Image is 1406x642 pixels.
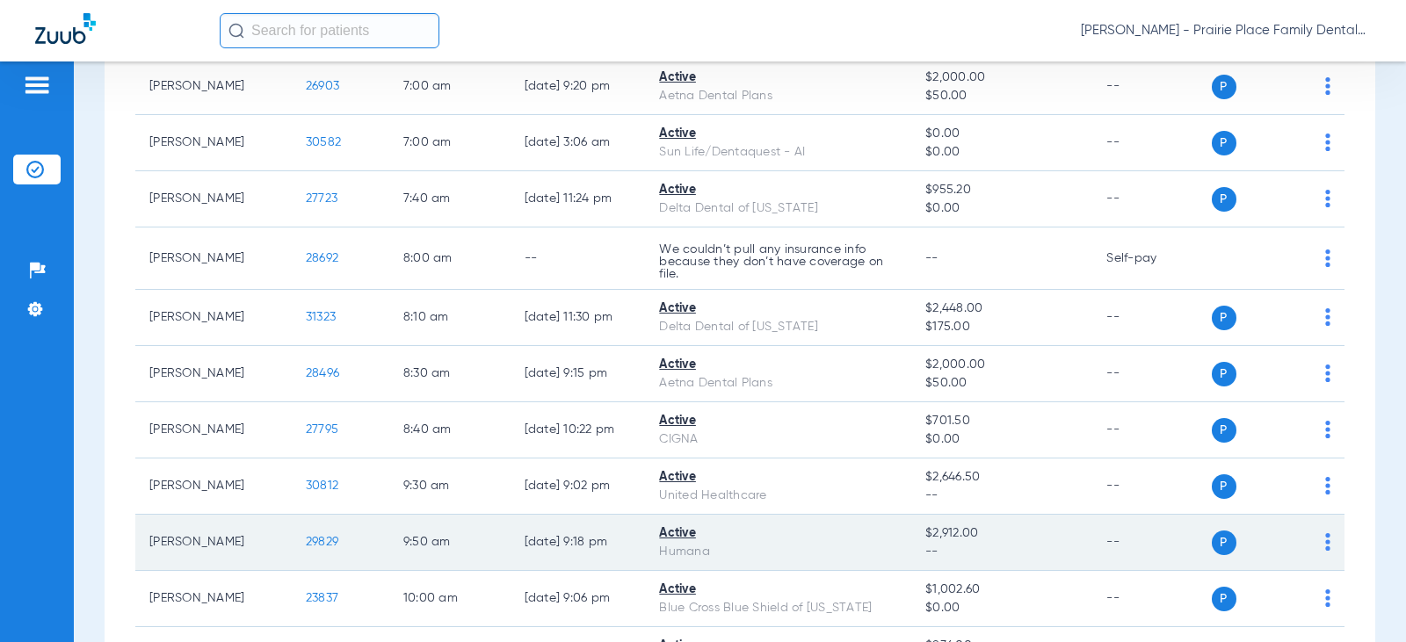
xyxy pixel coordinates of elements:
span: $701.50 [925,412,1078,430]
td: [DATE] 3:06 AM [511,115,646,171]
td: 7:40 AM [389,171,511,227]
span: 29829 [306,536,338,548]
td: 7:00 AM [389,59,511,115]
td: [PERSON_NAME] [135,571,292,627]
td: [PERSON_NAME] [135,227,292,290]
img: group-dot-blue.svg [1325,364,1330,382]
span: P [1212,587,1236,611]
td: [DATE] 9:20 PM [511,59,646,115]
td: [PERSON_NAME] [135,515,292,571]
span: $50.00 [925,374,1078,393]
div: CIGNA [659,430,897,449]
td: Self-pay [1092,227,1211,290]
div: Active [659,356,897,374]
div: Active [659,69,897,87]
span: 30812 [306,480,338,492]
span: $2,912.00 [925,524,1078,543]
div: United Healthcare [659,487,897,505]
img: group-dot-blue.svg [1325,249,1330,267]
p: We couldn’t pull any insurance info because they don’t have coverage on file. [659,243,897,280]
td: [DATE] 9:18 PM [511,515,646,571]
span: P [1212,418,1236,443]
span: 27795 [306,423,338,436]
td: -- [1092,59,1211,115]
td: -- [1092,171,1211,227]
span: 31323 [306,311,336,323]
td: 8:00 AM [389,227,511,290]
td: [DATE] 9:06 PM [511,571,646,627]
span: $50.00 [925,87,1078,105]
span: $0.00 [925,430,1078,449]
span: 27723 [306,192,337,205]
img: hamburger-icon [23,75,51,96]
span: P [1212,530,1236,555]
div: Delta Dental of [US_STATE] [659,318,897,336]
div: Active [659,181,897,199]
input: Search for patients [220,13,439,48]
img: group-dot-blue.svg [1325,190,1330,207]
span: $0.00 [925,143,1078,162]
td: [DATE] 9:02 PM [511,458,646,515]
td: -- [1092,346,1211,402]
td: [DATE] 11:30 PM [511,290,646,346]
span: [PERSON_NAME] - Prairie Place Family Dental [1081,22,1371,40]
img: Zuub Logo [35,13,96,44]
div: Active [659,524,897,543]
span: P [1212,362,1236,386]
span: -- [925,487,1078,505]
span: P [1212,306,1236,330]
div: Humana [659,543,897,561]
span: 28496 [306,367,339,379]
span: P [1212,474,1236,499]
td: 8:30 AM [389,346,511,402]
td: -- [511,227,646,290]
td: [PERSON_NAME] [135,115,292,171]
div: Aetna Dental Plans [659,374,897,393]
td: -- [1092,290,1211,346]
div: Active [659,125,897,143]
td: [DATE] 10:22 PM [511,402,646,458]
td: 10:00 AM [389,571,511,627]
img: Search Icon [228,23,244,39]
span: P [1212,131,1236,155]
img: group-dot-blue.svg [1325,308,1330,326]
div: Delta Dental of [US_STATE] [659,199,897,218]
span: $2,000.00 [925,356,1078,374]
span: -- [925,252,939,264]
td: -- [1092,515,1211,571]
td: 9:50 AM [389,515,511,571]
span: -- [925,543,1078,561]
span: $2,448.00 [925,299,1078,318]
img: group-dot-blue.svg [1325,77,1330,95]
td: -- [1092,402,1211,458]
td: 8:40 AM [389,402,511,458]
td: -- [1092,571,1211,627]
td: -- [1092,458,1211,515]
td: 7:00 AM [389,115,511,171]
span: 26903 [306,80,339,92]
td: [PERSON_NAME] [135,346,292,402]
img: group-dot-blue.svg [1325,533,1330,551]
div: Blue Cross Blue Shield of [US_STATE] [659,599,897,617]
img: group-dot-blue.svg [1325,133,1330,151]
td: [PERSON_NAME] [135,171,292,227]
span: $0.00 [925,125,1078,143]
td: 8:10 AM [389,290,511,346]
td: [PERSON_NAME] [135,59,292,115]
td: [PERSON_NAME] [135,402,292,458]
div: Active [659,299,897,318]
span: 23837 [306,592,338,604]
img: group-dot-blue.svg [1325,421,1330,438]
div: Active [659,581,897,599]
span: $175.00 [925,318,1078,336]
td: [DATE] 11:24 PM [511,171,646,227]
span: 30582 [306,136,341,148]
span: $2,646.50 [925,468,1078,487]
span: $0.00 [925,599,1078,617]
div: Active [659,468,897,487]
div: Sun Life/Dentaquest - AI [659,143,897,162]
span: $1,002.60 [925,581,1078,599]
td: -- [1092,115,1211,171]
td: 9:30 AM [389,458,511,515]
td: [PERSON_NAME] [135,458,292,515]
